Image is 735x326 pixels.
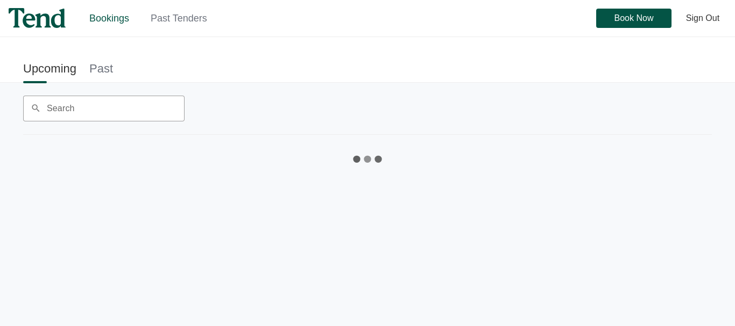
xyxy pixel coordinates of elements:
[596,9,672,28] button: Book Now
[679,9,726,28] button: Sign Out
[23,56,76,81] a: Upcoming
[89,56,113,81] a: Past
[9,8,66,28] img: tend-logo.4d3a83578fb939362e0a58f12f1af3e6.svg
[89,13,129,24] a: Bookings
[151,13,207,24] a: Past Tenders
